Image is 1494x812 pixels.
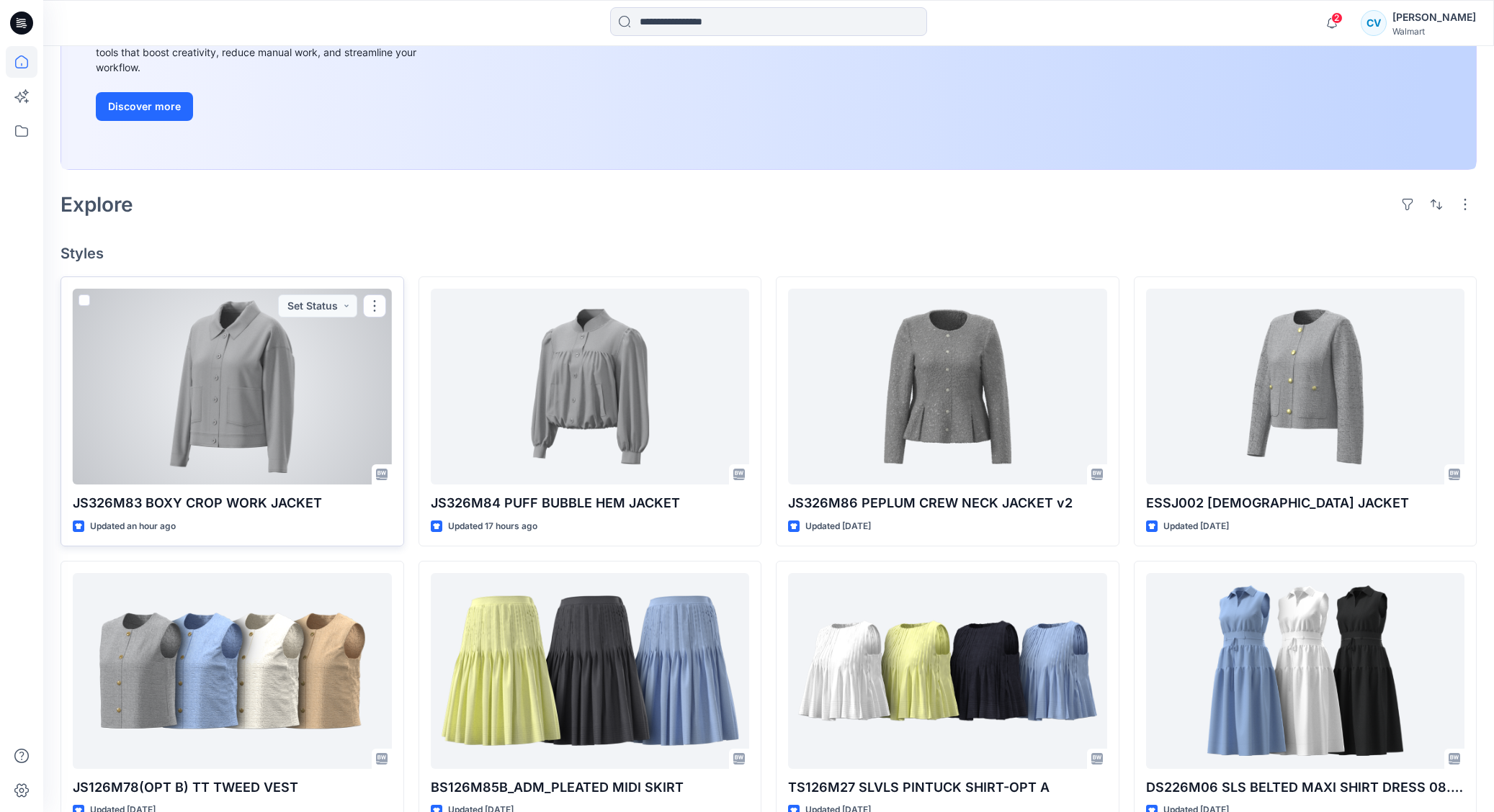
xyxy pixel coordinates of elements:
[431,289,750,484] a: JS326M84 PUFF BUBBLE HEM JACKET
[73,573,392,769] a: JS126M78(OPT B) TT TWEED VEST
[61,193,133,216] h2: Explore
[431,573,750,769] a: BS126M85B_ADM_PLEATED MIDI SKIRT
[1163,519,1229,534] p: Updated [DATE]
[788,777,1107,798] p: TS126M27 SLVLS PINTUCK SHIRT-OPT A
[96,92,420,121] a: Discover more
[96,92,193,121] button: Discover more
[448,519,537,534] p: Updated 17 hours ago
[1146,289,1465,484] a: ESSJ002 LADY JACKET
[805,519,871,534] p: Updated [DATE]
[788,493,1107,513] p: JS326M86 PEPLUM CREW NECK JACKET v2
[73,289,392,484] a: JS326M83 BOXY CROP WORK JACKET
[788,289,1107,484] a: JS326M86 PEPLUM CREW NECK JACKET v2
[1392,9,1476,26] div: [PERSON_NAME]
[788,573,1107,769] a: TS126M27 SLVLS PINTUCK SHIRT-OPT A
[431,777,750,798] p: BS126M85B_ADM_PLEATED MIDI SKIRT
[73,493,392,513] p: JS326M83 BOXY CROP WORK JACKET
[90,519,176,534] p: Updated an hour ago
[1361,10,1387,36] div: CV
[73,777,392,798] p: JS126M78(OPT B) TT TWEED VEST
[1331,12,1343,24] span: 2
[1146,493,1465,513] p: ESSJ002 [DEMOGRAPHIC_DATA] JACKET
[1146,573,1465,769] a: DS226M06 SLS BELTED MAXI SHIRT DRESS 08.27
[1146,777,1465,798] p: DS226M06 SLS BELTED MAXI SHIRT DRESS 08.27
[431,493,750,513] p: JS326M84 PUFF BUBBLE HEM JACKET
[61,245,1477,262] h4: Styles
[96,30,420,75] div: Explore ideas faster and recolor styles at scale with AI-powered tools that boost creativity, red...
[1392,26,1476,37] div: Walmart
